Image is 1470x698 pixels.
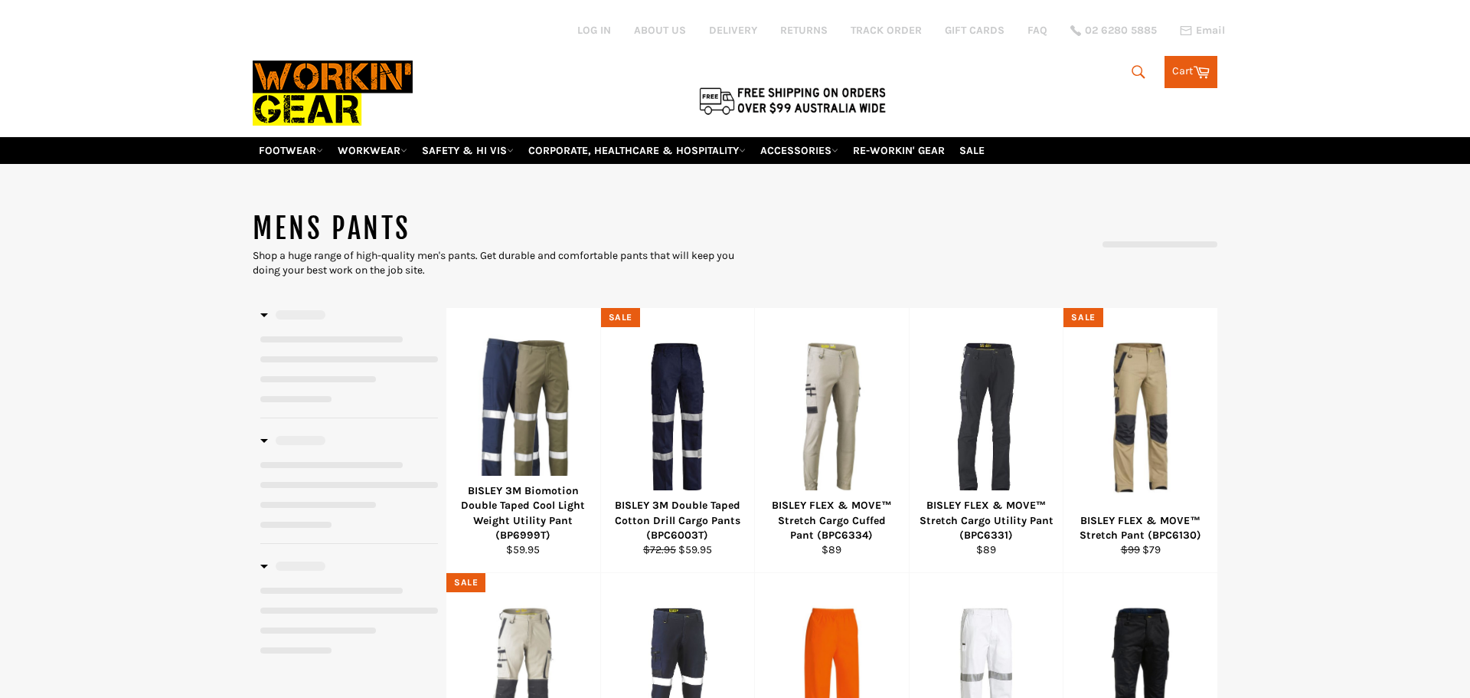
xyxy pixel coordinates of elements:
div: Sale [446,573,485,592]
a: Log in [577,24,611,37]
a: 02 6280 5885 [1070,25,1157,36]
div: $79 [1073,542,1208,557]
a: Email [1180,25,1225,37]
div: BISLEY 3M Double Taped Cotton Drill Cargo Pants (BPC6003T) [610,498,745,542]
div: $59.95 [610,542,745,557]
img: BISLEY FLEX & MOVE™ Stretch Pant (BPC6130) - Workin' Gear [1083,340,1198,494]
a: RETURNS [780,23,828,38]
a: FOOTWEAR [253,137,329,164]
span: Email [1196,25,1225,36]
div: $89 [919,542,1053,557]
img: Flat $9.95 shipping Australia wide [697,84,888,116]
a: TRACK ORDER [851,23,922,38]
a: BISLEY FLEX & MOVE™ Stretch Pant (BPC6130) - Workin' Gear BISLEY FLEX & MOVE™ Stretch Pant (BPC61... [1063,308,1217,573]
img: BISLEY FLEX & MOVE™ Stretch Cargo Cuffed Pant (BPC6334) - Workin' Gear [774,340,890,494]
a: RE-WORKIN' GEAR [847,137,951,164]
span: 02 6280 5885 [1085,25,1157,36]
a: WORKWEAR [332,137,413,164]
div: Shop a huge range of high-quality men's pants. Get durable and comfortable pants that will keep y... [253,248,735,278]
img: BISLEY FLEX & MOVE™ Stretch Cargo Utility Pant (BPC6331) - Workin' Gear [929,340,1044,494]
a: DELIVERY [709,23,757,38]
div: BISLEY FLEX & MOVE™ Stretch Pant (BPC6130) [1073,513,1208,543]
img: Workin Gear leaders in Workwear, Safety Boots, PPE, Uniforms. Australia's No.1 in Workwear [253,50,413,136]
a: SALE [953,137,991,164]
div: BISLEY FLEX & MOVE™ Stretch Cargo Utility Pant (BPC6331) [919,498,1053,542]
a: BISLEY FLEX & MOVE™ Stretch Cargo Utility Pant (BPC6331) - Workin' Gear BISLEY FLEX & MOVE™ Stret... [909,308,1063,573]
a: ACCESSORIES [754,137,844,164]
a: GIFT CARDS [945,23,1004,38]
img: BISLEY BP6999T 3M Biomotion Double Taped Cool Light Weight Utility Pant - Workin' Gear [471,327,576,507]
img: BISLEY BPC6003T 3M Double Taped Cotton Drill Cargo Pants - Workin' Gear [620,340,736,494]
s: $72.95 [643,543,676,556]
h1: MENS PANTS [253,210,735,248]
a: SAFETY & HI VIS [416,137,520,164]
s: $99 [1121,543,1140,556]
div: $89 [765,542,900,557]
a: BISLEY FLEX & MOVE™ Stretch Cargo Cuffed Pant (BPC6334) - Workin' Gear BISLEY FLEX & MOVE™ Stretc... [754,308,909,573]
a: BISLEY BP6999T 3M Biomotion Double Taped Cool Light Weight Utility Pant - Workin' Gear BISLEY 3M ... [446,308,600,573]
a: FAQ [1027,23,1047,38]
div: $59.95 [456,542,591,557]
a: ABOUT US [634,23,686,38]
div: BISLEY 3M Biomotion Double Taped Cool Light Weight Utility Pant (BP6999T) [456,483,591,542]
div: Sale [601,308,640,327]
div: BISLEY FLEX & MOVE™ Stretch Cargo Cuffed Pant (BPC6334) [765,498,900,542]
a: Cart [1165,56,1217,88]
a: BISLEY BPC6003T 3M Double Taped Cotton Drill Cargo Pants - Workin' Gear BISLEY 3M Double Taped Co... [600,308,755,573]
a: CORPORATE, HEALTHCARE & HOSPITALITY [522,137,752,164]
div: Sale [1063,308,1102,327]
